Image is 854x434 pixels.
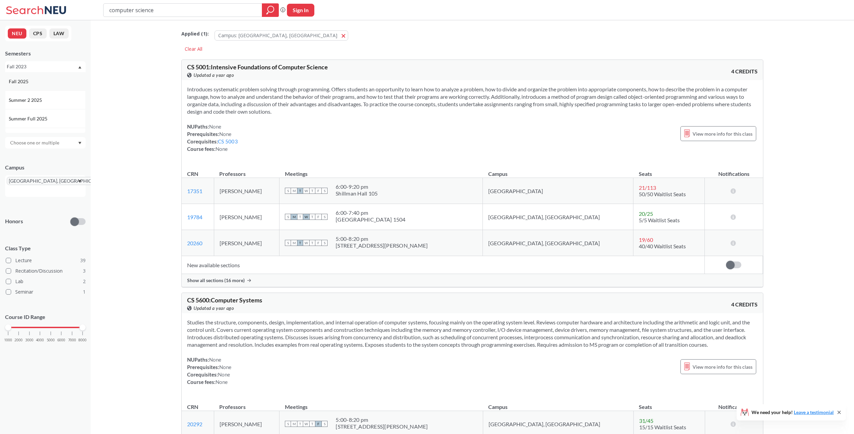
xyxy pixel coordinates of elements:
div: NUPaths: Prerequisites: Corequisites: Course fees: [187,356,231,386]
button: LAW [49,28,69,39]
button: NEU [8,28,26,39]
div: Dropdown arrow [5,137,86,149]
span: 3000 [25,338,33,342]
span: Summer Full 2025 [9,115,49,122]
span: S [321,188,328,194]
div: Shillman Hall 105 [336,190,378,197]
span: 19 / 60 [639,236,653,243]
span: 5/5 Waitlist Seats [639,217,680,223]
span: None [209,357,221,363]
span: T [309,240,315,246]
input: Class, professor, course number, "phrase" [109,4,257,16]
div: Show all sections (16 more) [182,274,763,287]
span: 5000 [47,338,55,342]
span: Updated a year ago [194,304,234,312]
th: Professors [214,163,279,178]
td: New available sections [182,256,705,274]
th: Notifications [705,163,763,178]
span: 15/15 Waitlist Seats [639,424,686,430]
span: 31 / 45 [639,417,653,424]
div: [GEOGRAPHIC_DATA], [GEOGRAPHIC_DATA]X to remove pillDropdown arrow [5,175,86,197]
span: S [321,214,328,220]
div: magnifying glass [262,3,279,17]
div: [STREET_ADDRESS][PERSON_NAME] [336,242,428,249]
p: Honors [5,218,23,225]
a: 17351 [187,188,202,194]
span: 39 [80,257,86,264]
span: Updated a year ago [194,71,234,79]
span: Show all sections (16 more) [187,277,245,283]
span: Applied ( 1 ): [181,30,209,38]
span: 4 CREDITS [731,68,758,75]
span: F [315,188,321,194]
span: W [303,240,309,246]
button: Campus: [GEOGRAPHIC_DATA], [GEOGRAPHIC_DATA] [215,30,348,41]
td: [GEOGRAPHIC_DATA], [GEOGRAPHIC_DATA] [483,204,633,230]
button: CPS [29,28,47,39]
div: NUPaths: Prerequisites: Corequisites: Course fees: [187,123,238,153]
span: 6000 [57,338,65,342]
span: T [297,188,303,194]
span: 1 [83,288,86,296]
div: 5:00 - 8:20 pm [336,235,428,242]
div: CRN [187,170,198,178]
a: 20292 [187,421,202,427]
span: S [285,421,291,427]
svg: Dropdown arrow [78,180,82,183]
span: T [297,240,303,246]
th: Campus [483,396,633,411]
span: None [209,123,221,130]
span: Fall 2025 [9,78,30,85]
span: None [216,146,228,152]
span: Studies the structure, components, design, implementation, and internal operation of computer sys... [187,319,750,348]
div: Fall 2023 [7,63,77,70]
span: None [216,379,228,385]
th: Seats [633,163,705,178]
label: Recitation/Discussion [6,267,86,275]
span: W [303,214,309,220]
span: T [309,214,315,220]
span: F [315,240,321,246]
span: 20 / 25 [639,210,653,217]
svg: Dropdown arrow [78,142,82,144]
span: 2000 [15,338,23,342]
span: 1000 [4,338,12,342]
a: 19784 [187,214,202,220]
span: S [285,188,291,194]
th: Notifications [705,396,763,411]
span: S [285,214,291,220]
div: Fall 2023Dropdown arrowFall 2025Summer 2 2025Summer Full 2025Summer 1 2025Spring 2025Fall 2024Sum... [5,61,86,72]
span: 4000 [36,338,44,342]
div: CRN [187,403,198,411]
span: 2 [83,278,86,285]
span: [GEOGRAPHIC_DATA], [GEOGRAPHIC_DATA]X to remove pill [7,177,114,185]
label: Seminar [6,288,86,296]
td: [PERSON_NAME] [214,204,279,230]
span: S [321,421,328,427]
span: CS 5600 : Computer Systems [187,296,262,304]
span: Introduces systematic problem solving through programming. Offers students an opportunity to lear... [187,86,751,115]
th: Meetings [279,396,483,411]
span: T [297,421,303,427]
span: T [309,188,315,194]
span: Summer 2 2025 [9,96,43,104]
span: M [291,188,297,194]
span: T [297,214,303,220]
span: None [219,364,231,370]
a: Leave a testimonial [794,409,834,415]
span: M [291,240,297,246]
th: Campus [483,163,633,178]
svg: Dropdown arrow [78,66,82,69]
div: [GEOGRAPHIC_DATA] 1504 [336,216,406,223]
span: None [218,371,230,378]
span: T [309,421,315,427]
span: 21 / 113 [639,184,656,191]
span: W [303,421,309,427]
span: W [303,188,309,194]
span: S [321,240,328,246]
a: 20260 [187,240,202,246]
span: 3 [83,267,86,275]
svg: magnifying glass [266,5,274,15]
span: 8000 [78,338,87,342]
div: Clear All [181,44,206,54]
